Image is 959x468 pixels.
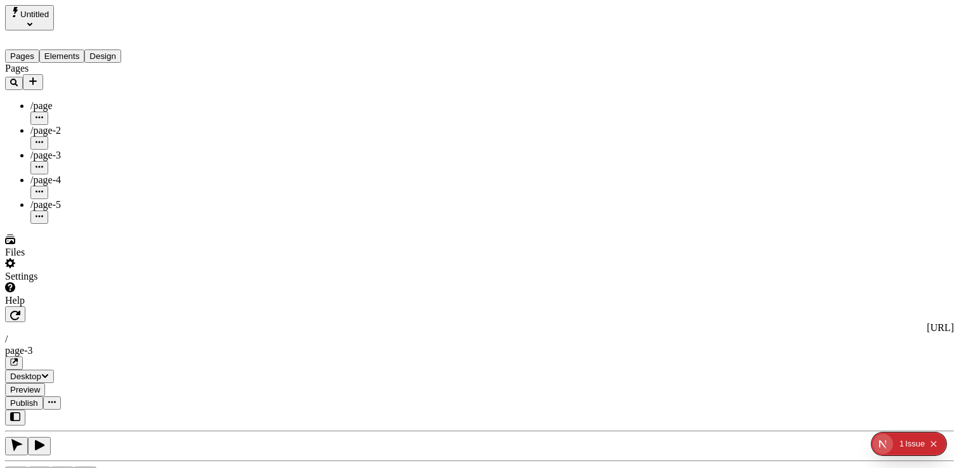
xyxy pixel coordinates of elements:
[5,295,157,306] div: Help
[20,10,49,19] span: Untitled
[30,174,61,185] span: /page-4
[5,345,954,356] div: page-3
[10,385,40,394] span: Preview
[5,247,157,258] div: Files
[5,370,54,383] button: Desktop
[30,125,61,136] span: /page-2
[23,74,43,90] button: Add new
[5,63,157,74] div: Pages
[5,396,43,410] button: Publish
[5,383,45,396] button: Preview
[5,322,954,334] div: [URL]
[5,271,157,282] div: Settings
[30,150,61,160] span: /page-3
[84,49,121,63] button: Design
[5,49,39,63] button: Pages
[39,49,85,63] button: Elements
[5,5,54,30] button: Select site
[30,199,61,210] span: /page-5
[30,100,53,111] span: /page
[5,10,185,22] p: Cookie Test Route
[10,372,41,381] span: Desktop
[5,334,954,345] div: /
[10,398,38,408] span: Publish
